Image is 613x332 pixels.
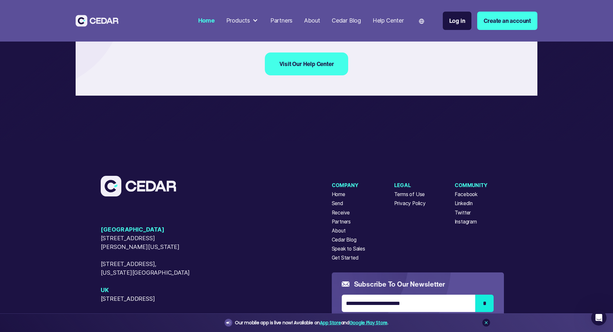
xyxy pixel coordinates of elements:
[235,319,388,327] div: Our mobile app is live now! Available on and .
[332,227,346,235] a: About
[101,225,191,234] span: [GEOGRAPHIC_DATA]
[354,279,445,289] h5: Subscribe to our newsletter
[270,16,293,25] div: Partners
[226,320,231,325] img: announcement
[394,191,425,198] a: Terms of Use
[101,234,191,251] span: [STREET_ADDRESS][PERSON_NAME][US_STATE]
[332,254,358,262] a: Get Started
[370,13,407,28] a: Help Center
[332,200,343,207] a: Send
[455,182,488,189] div: Community
[101,260,191,277] span: [STREET_ADDRESS], [US_STATE][GEOGRAPHIC_DATA]
[301,13,323,28] a: About
[443,12,472,30] a: Log in
[198,16,215,25] div: Home
[394,182,426,189] div: Legal
[455,209,471,217] a: Twitter
[373,16,404,25] div: Help Center
[394,200,426,207] a: Privacy Policy
[455,218,477,226] a: Instagram
[332,236,357,244] a: Cedar Blog
[332,191,345,198] a: Home
[455,200,473,207] a: LinkedIn
[223,14,262,28] div: Products
[101,286,191,295] span: UK
[332,209,350,217] a: Receive
[265,52,348,76] a: Visit Our Help Center
[304,16,320,25] div: About
[332,218,351,226] a: Partners
[226,16,250,25] div: Products
[101,312,191,320] span: [GEOGRAPHIC_DATA]
[477,12,537,30] a: Create an account
[591,310,607,326] iframe: Intercom live chat
[320,319,341,326] a: App Store
[332,182,365,189] div: Company
[195,13,218,28] a: Home
[332,245,365,253] a: Speak to Sales
[349,319,387,326] a: Google Play Store
[329,13,364,28] a: Cedar Blog
[449,16,465,25] div: Log in
[267,13,295,28] a: Partners
[101,295,191,303] span: [STREET_ADDRESS]
[332,16,361,25] div: Cedar Blog
[455,191,478,198] a: Facebook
